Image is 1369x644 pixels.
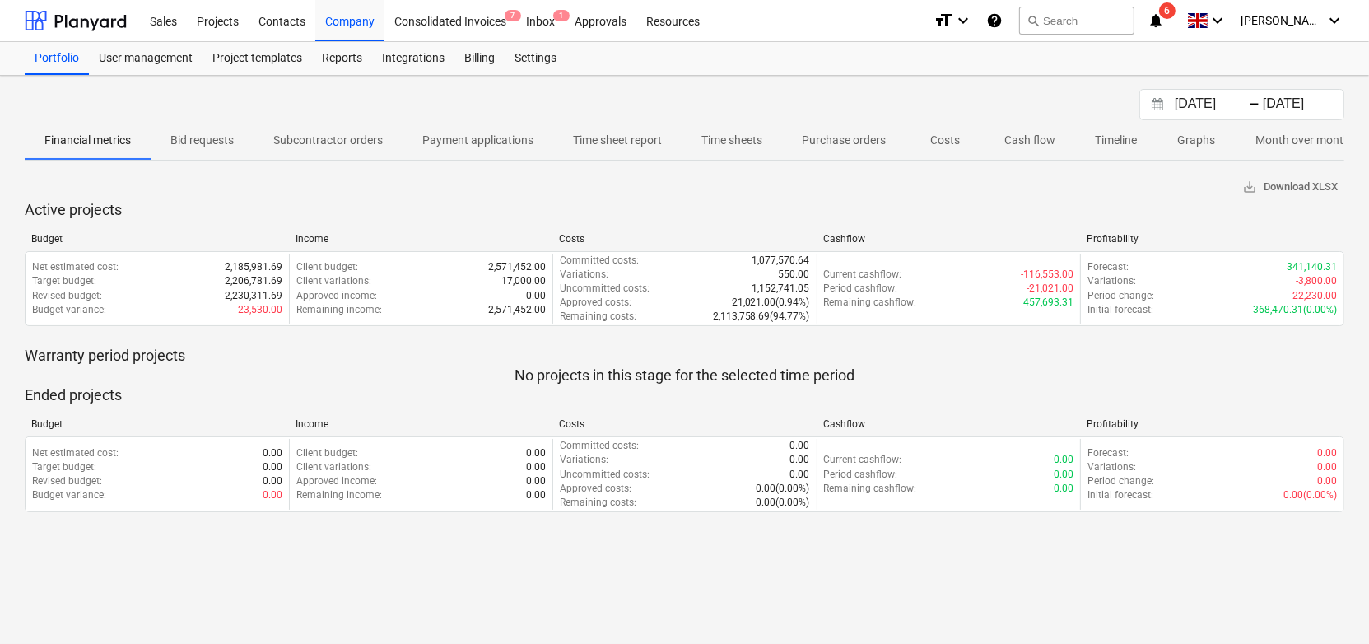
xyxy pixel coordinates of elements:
div: Budget [31,233,282,245]
button: Interact with the calendar and add the check-in date for your trip. [1143,96,1171,114]
p: Remaining costs : [560,310,636,324]
p: 2,206,781.69 [225,274,282,288]
p: Warranty period projects [25,346,1344,366]
p: 21,021.00 ( 0.94% ) [732,296,810,310]
p: 2,185,981.69 [225,260,282,274]
p: 0.00 [1317,474,1337,488]
p: Financial metrics [44,132,131,149]
p: Period change : [1087,289,1154,303]
p: Variations : [560,268,608,282]
p: -23,530.00 [235,303,282,317]
p: Purchase orders [802,132,886,149]
span: Download XLSX [1242,178,1338,197]
p: Committed costs : [560,439,639,453]
p: Uncommitted costs : [560,282,650,296]
p: Initial forecast : [1087,488,1153,502]
div: Profitability [1087,233,1338,245]
p: Remaining cashflow : [824,296,917,310]
a: Billing [454,42,505,75]
a: Project templates [203,42,312,75]
span: save_alt [1242,180,1257,194]
p: 2,571,452.00 [488,303,546,317]
div: Profitability [1087,418,1338,430]
p: -3,800.00 [1296,274,1337,288]
div: Income [296,418,547,430]
i: keyboard_arrow_down [1208,11,1227,30]
i: format_size [934,11,953,30]
p: Variations : [1087,460,1136,474]
iframe: Chat Widget [1287,565,1369,644]
div: Costs [559,233,810,245]
p: Time sheet report [573,132,662,149]
p: 0.00 [1054,468,1073,482]
p: Costs [925,132,965,149]
p: Net estimated cost : [32,446,119,460]
p: Timeline [1095,132,1137,149]
p: Budget variance : [32,303,106,317]
p: Client variations : [296,460,371,474]
p: 0.00 [1054,482,1073,496]
a: Reports [312,42,372,75]
p: Bid requests [170,132,234,149]
p: Target budget : [32,460,96,474]
p: Cash flow [1004,132,1055,149]
p: 0.00 [1054,453,1073,467]
input: End Date [1260,93,1343,116]
p: 1,077,570.64 [752,254,810,268]
p: 0.00 [1317,460,1337,474]
a: Settings [505,42,566,75]
p: Subcontractor orders [273,132,383,149]
p: 0.00 [526,460,546,474]
div: Portfolio [25,42,89,75]
div: Cashflow [823,418,1074,430]
p: Remaining cashflow : [824,482,917,496]
span: 6 [1159,2,1176,19]
p: 0.00 [526,289,546,303]
p: 2,113,758.69 ( 94.77% ) [713,310,810,324]
p: Remaining income : [296,488,382,502]
p: Active projects [25,200,1344,220]
button: Search [1019,7,1134,35]
p: 0.00 [263,460,282,474]
p: Current cashflow : [824,453,902,467]
p: 550.00 [779,268,810,282]
p: Current cashflow : [824,268,902,282]
p: 0.00 ( 0.00% ) [1283,488,1337,502]
p: 457,693.31 [1023,296,1073,310]
p: Remaining income : [296,303,382,317]
p: 0.00 [526,474,546,488]
button: Download XLSX [1236,175,1344,200]
p: Approved costs : [560,296,631,310]
p: 0.00 [526,488,546,502]
i: keyboard_arrow_down [953,11,973,30]
p: -116,553.00 [1021,268,1073,282]
p: Committed costs : [560,254,639,268]
p: 0.00 [263,488,282,502]
p: 17,000.00 [501,274,546,288]
div: Budget [31,418,282,430]
p: Client budget : [296,260,358,274]
p: Ended projects [25,385,1344,405]
p: Target budget : [32,274,96,288]
p: Period cashflow : [824,468,898,482]
p: 0.00 [263,474,282,488]
p: Uncommitted costs : [560,468,650,482]
p: 341,140.31 [1287,260,1337,274]
p: Payment applications [422,132,533,149]
p: Time sheets [701,132,762,149]
i: notifications [1148,11,1164,30]
p: Net estimated cost : [32,260,119,274]
p: Initial forecast : [1087,303,1153,317]
p: Revised budget : [32,474,102,488]
p: -21,021.00 [1027,282,1073,296]
p: Budget variance : [32,488,106,502]
p: Forecast : [1087,260,1129,274]
p: Approved income : [296,474,377,488]
i: keyboard_arrow_down [1325,11,1344,30]
p: 368,470.31 ( 0.00% ) [1253,303,1337,317]
span: search [1027,14,1040,27]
